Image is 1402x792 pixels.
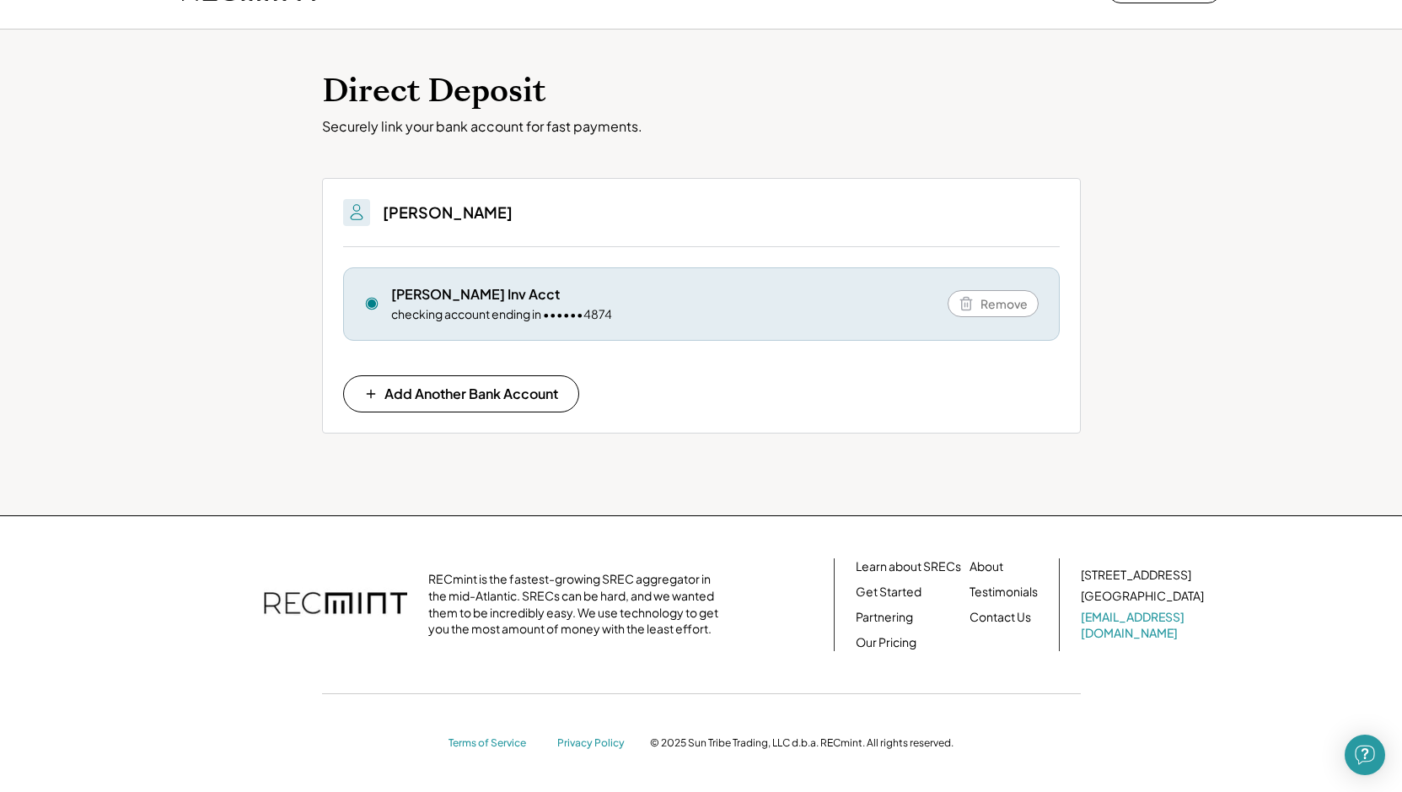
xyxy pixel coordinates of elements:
[343,375,579,412] button: Add Another Bank Account
[856,634,916,651] a: Our Pricing
[970,609,1031,626] a: Contact Us
[428,571,728,637] div: RECmint is the fastest-growing SREC aggregator in the mid-Atlantic. SRECs can be hard, and we wan...
[856,584,921,601] a: Get Started
[970,558,1003,575] a: About
[322,118,1081,136] div: Securely link your bank account for fast payments.
[264,575,407,634] img: recmint-logotype%403x.png
[980,298,1028,310] span: Remove
[449,736,541,751] a: Terms of Service
[346,202,367,223] img: People.svg
[1081,567,1191,584] div: [STREET_ADDRESS]
[856,558,961,575] a: Learn about SRECs
[322,72,1081,111] h1: Direct Deposit
[1345,735,1385,775] div: Open Intercom Messenger
[856,609,913,626] a: Partnering
[1081,588,1204,605] div: [GEOGRAPHIC_DATA]
[1081,609,1207,642] a: [EMAIL_ADDRESS][DOMAIN_NAME]
[948,290,1039,317] button: Remove
[383,202,513,222] h3: [PERSON_NAME]
[391,285,560,304] div: [PERSON_NAME] Inv Acct
[391,306,612,323] div: checking account ending in ••••••4874
[970,584,1038,601] a: Testimonials
[384,387,558,401] span: Add Another Bank Account
[557,736,633,751] a: Privacy Policy
[650,736,953,750] div: © 2025 Sun Tribe Trading, LLC d.b.a. RECmint. All rights reserved.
